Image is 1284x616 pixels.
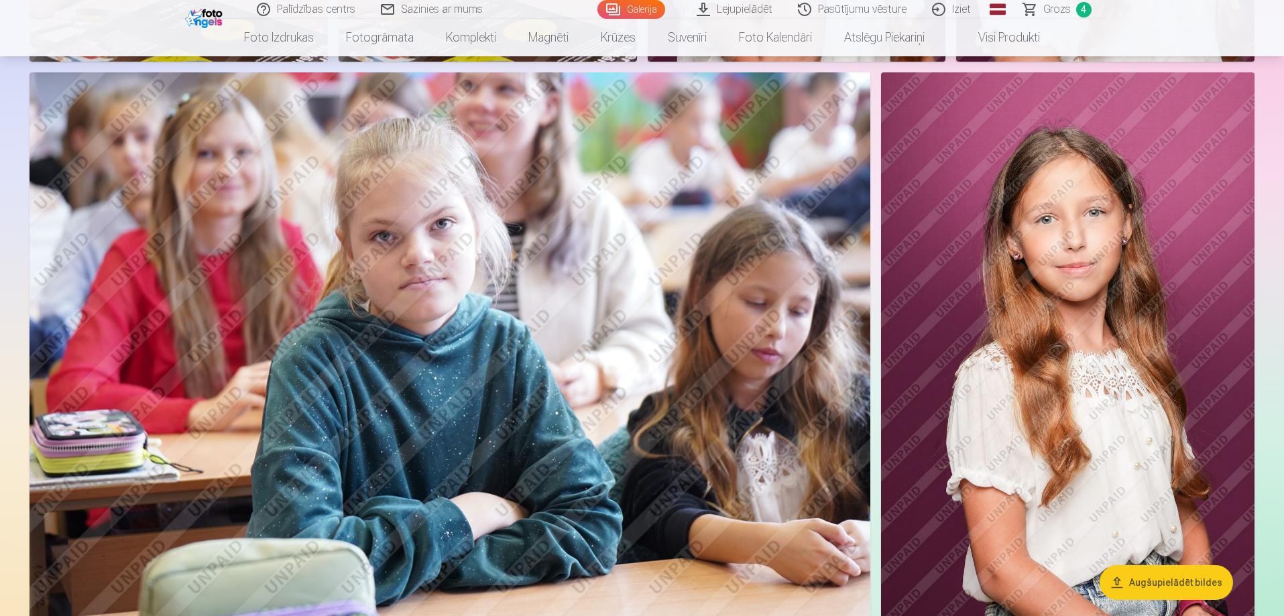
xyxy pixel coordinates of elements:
a: Foto izdrukas [228,19,330,56]
a: Visi produkti [941,19,1056,56]
a: Magnēti [512,19,585,56]
img: /fa1 [185,5,226,28]
a: Krūzes [585,19,652,56]
span: Grozs [1043,1,1071,17]
a: Komplekti [430,19,512,56]
button: Augšupielādēt bildes [1100,565,1233,600]
a: Fotogrāmata [330,19,430,56]
a: Atslēgu piekariņi [828,19,941,56]
a: Foto kalendāri [723,19,828,56]
a: Suvenīri [652,19,723,56]
span: 4 [1076,2,1092,17]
